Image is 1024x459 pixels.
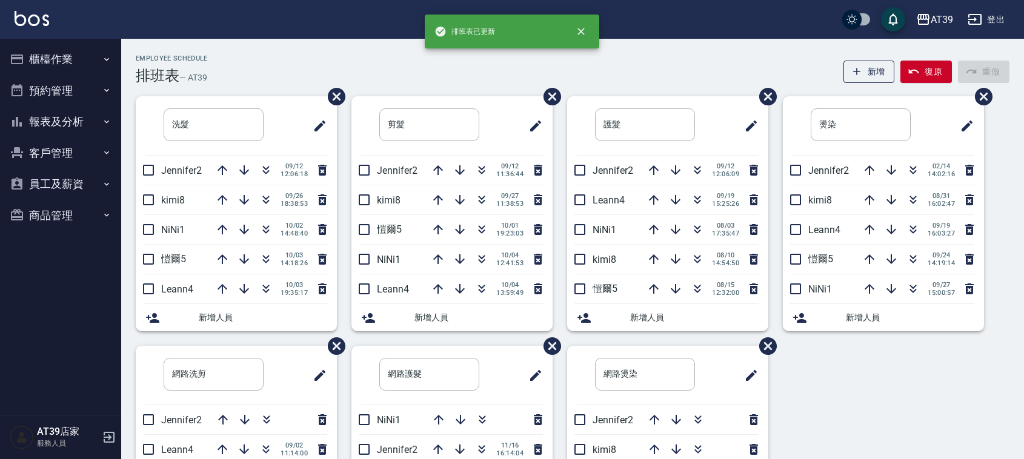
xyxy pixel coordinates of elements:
div: 新增人員 [351,304,553,331]
div: AT39 [931,12,953,27]
img: Logo [15,11,49,26]
span: 10/01 [496,222,524,230]
span: 02/14 [928,162,955,170]
span: 新增人員 [414,311,543,324]
h6: — AT39 [179,71,207,84]
span: 新增人員 [846,311,974,324]
p: 服務人員 [37,438,99,449]
span: 修改班表的標題 [953,111,974,140]
span: 09/19 [712,192,739,200]
h5: AT39店家 [37,426,99,438]
span: 愷爾5 [377,223,402,235]
span: 15:00:57 [928,289,955,297]
span: 08/10 [712,251,739,259]
button: 預約管理 [5,75,116,107]
span: 愷爾5 [808,253,833,265]
button: save [881,7,905,31]
span: 09/12 [712,162,739,170]
span: 09/27 [496,192,524,200]
span: 刪除班表 [534,328,563,364]
span: 排班表已更新 [434,25,495,38]
span: 修改班表的標題 [305,111,327,140]
span: 11:36:44 [496,170,524,178]
div: 新增人員 [136,304,337,331]
span: 刪除班表 [750,328,779,364]
span: 16:03:27 [928,230,955,237]
span: 10/04 [496,251,524,259]
span: NiNi1 [377,414,401,426]
span: 11:14:00 [281,449,308,457]
span: 修改班表的標題 [305,361,327,390]
h2: Employee Schedule [136,54,208,62]
button: 客戶管理 [5,137,116,169]
span: 14:02:16 [928,170,955,178]
span: 14:54:50 [712,259,739,267]
button: AT39 [911,7,958,32]
span: kimi8 [377,194,401,206]
span: 08/15 [712,281,739,289]
input: 排版標題 [164,358,264,391]
button: 登出 [963,8,1009,31]
span: 12:41:53 [496,259,524,267]
span: NiNi1 [593,224,616,236]
span: 修改班表的標題 [737,111,759,140]
span: 愷爾5 [161,253,186,265]
span: 18:38:53 [281,200,308,208]
span: 16:02:47 [928,200,955,208]
h3: 排班表 [136,67,179,84]
span: Leann4 [808,224,840,236]
span: 新增人員 [199,311,327,324]
span: 19:23:03 [496,230,524,237]
button: close [568,18,594,45]
input: 排版標題 [595,108,695,141]
span: 14:19:14 [928,259,955,267]
span: 08/03 [712,222,739,230]
span: 10/02 [281,222,308,230]
button: 櫃檯作業 [5,44,116,75]
span: Jennifer2 [808,165,849,176]
span: 08/31 [928,192,955,200]
span: 17:35:47 [712,230,739,237]
input: 排版標題 [379,358,479,391]
span: 11:38:53 [496,200,524,208]
span: 14:48:40 [281,230,308,237]
span: kimi8 [593,254,616,265]
span: 10/04 [496,281,524,289]
span: 修改班表的標題 [521,111,543,140]
span: 刪除班表 [534,79,563,114]
span: 刪除班表 [319,328,347,364]
span: 刪除班表 [750,79,779,114]
span: 09/27 [928,281,955,289]
span: 13:59:49 [496,289,524,297]
span: 刪除班表 [966,79,994,114]
span: 12:32:00 [712,289,739,297]
span: 12:06:18 [281,170,308,178]
span: Jennifer2 [377,444,417,455]
span: 15:25:26 [712,200,739,208]
span: 09/02 [281,441,308,449]
span: Jennifer2 [377,165,417,176]
span: NiNi1 [377,254,401,265]
img: Person [10,425,34,449]
span: 09/24 [928,251,955,259]
span: Jennifer2 [161,414,202,426]
span: 16:14:04 [496,449,524,457]
button: 商品管理 [5,200,116,231]
span: Leann4 [161,444,193,455]
span: 修改班表的標題 [521,361,543,390]
span: Leann4 [593,194,625,206]
span: kimi8 [593,444,616,455]
input: 排版標題 [811,108,911,141]
span: Jennifer2 [161,165,202,176]
span: kimi8 [161,194,185,206]
span: 10/03 [281,281,308,289]
span: 09/12 [496,162,524,170]
button: 員工及薪資 [5,168,116,200]
span: 刪除班表 [319,79,347,114]
button: 復原 [900,61,952,83]
span: 09/26 [281,192,308,200]
span: 14:18:26 [281,259,308,267]
span: NiNi1 [808,283,832,295]
span: 19:35:17 [281,289,308,297]
input: 排版標題 [164,108,264,141]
